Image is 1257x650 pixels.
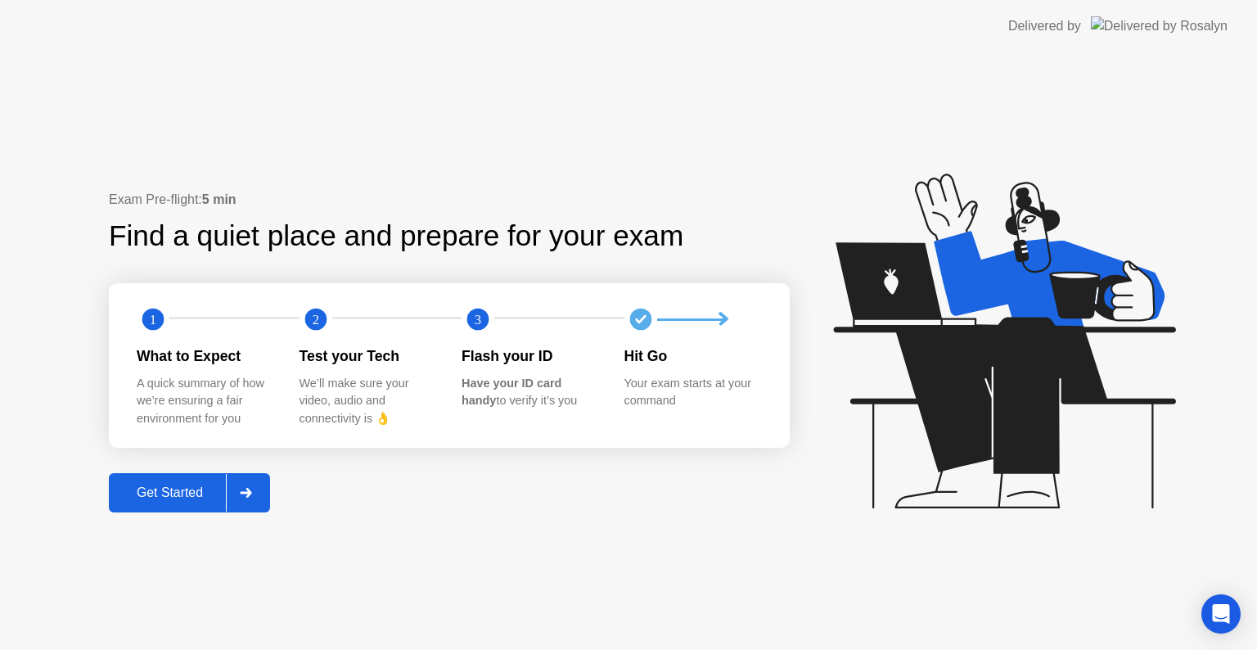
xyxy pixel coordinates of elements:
text: 3 [475,312,481,327]
div: Flash your ID [462,345,598,367]
div: Delivered by [1008,16,1081,36]
div: A quick summary of how we’re ensuring a fair environment for you [137,375,273,428]
img: Delivered by Rosalyn [1091,16,1228,35]
text: 1 [150,312,156,327]
button: Get Started [109,473,270,512]
b: Have your ID card handy [462,377,561,408]
div: Exam Pre-flight: [109,190,790,210]
div: Open Intercom Messenger [1201,594,1241,634]
div: Your exam starts at your command [624,375,761,410]
div: Get Started [114,485,226,500]
div: Test your Tech [300,345,436,367]
div: to verify it’s you [462,375,598,410]
div: We’ll make sure your video, audio and connectivity is 👌 [300,375,436,428]
div: Hit Go [624,345,761,367]
b: 5 min [202,192,237,206]
div: Find a quiet place and prepare for your exam [109,214,686,258]
text: 2 [312,312,318,327]
div: What to Expect [137,345,273,367]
